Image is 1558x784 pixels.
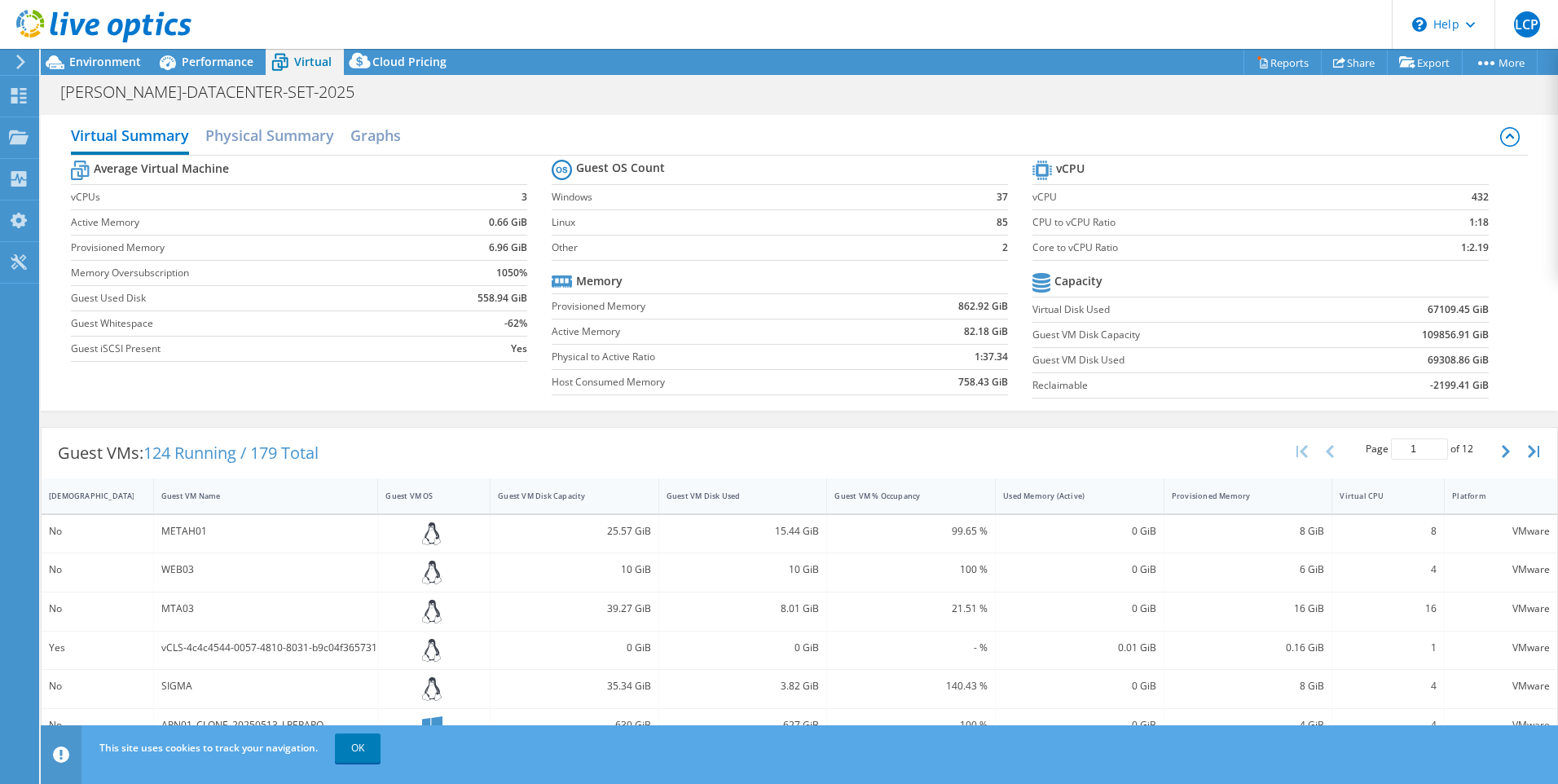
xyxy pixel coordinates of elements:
[958,298,1008,315] b: 862.92 GiB
[552,240,966,256] label: Other
[49,491,126,501] div: [DEMOGRAPHIC_DATA]
[834,716,988,734] div: 100 %
[958,374,1008,390] b: 758.43 GiB
[975,349,1008,365] b: 1:37.34
[71,290,418,306] label: Guest Used Disk
[1172,600,1325,618] div: 16 GiB
[1452,716,1550,734] div: VMware
[1340,491,1417,501] div: Virtual CPU
[1462,442,1473,456] span: 12
[71,315,418,332] label: Guest Whitespace
[576,273,623,289] b: Memory
[1391,438,1448,460] input: jump to page
[161,639,371,657] div: vCLS-4c4c4544-0057-4810-8031-b9c04f365731
[498,561,651,579] div: 10 GiB
[71,214,418,231] label: Active Memory
[522,189,527,205] b: 3
[552,349,875,365] label: Physical to Active Ratio
[1428,352,1489,368] b: 69308.86 GiB
[478,290,527,306] b: 558.94 GiB
[49,716,146,734] div: No
[667,561,820,579] div: 10 GiB
[161,491,351,501] div: Guest VM Name
[161,677,371,695] div: SIGMA
[834,561,988,579] div: 100 %
[667,600,820,618] div: 8.01 GiB
[496,265,527,281] b: 1050%
[552,324,875,340] label: Active Memory
[1243,50,1322,75] a: Reports
[1452,677,1550,695] div: VMware
[1172,639,1325,657] div: 0.16 GiB
[1003,716,1156,734] div: 0 GiB
[1032,214,1384,231] label: CPU to vCPU Ratio
[1340,639,1437,657] div: 1
[182,54,253,69] span: Performance
[667,677,820,695] div: 3.82 GiB
[1002,240,1008,256] b: 2
[498,600,651,618] div: 39.27 GiB
[1172,491,1305,501] div: Provisioned Memory
[498,491,632,501] div: Guest VM Disk Capacity
[1003,639,1156,657] div: 0.01 GiB
[1032,327,1322,343] label: Guest VM Disk Capacity
[53,83,380,101] h1: [PERSON_NAME]-DATACENTER-SET-2025
[1321,50,1388,75] a: Share
[1340,561,1437,579] div: 4
[42,428,335,478] div: Guest VMs:
[1340,600,1437,618] div: 16
[1422,327,1489,343] b: 109856.91 GiB
[71,265,418,281] label: Memory Oversubscription
[1452,522,1550,540] div: VMware
[1172,561,1325,579] div: 6 GiB
[1452,639,1550,657] div: VMware
[1428,302,1489,318] b: 67109.45 GiB
[1452,561,1550,579] div: VMware
[997,189,1008,205] b: 37
[1452,491,1530,501] div: Platform
[294,54,332,69] span: Virtual
[834,491,968,501] div: Guest VM % Occupancy
[1340,716,1437,734] div: 4
[1003,600,1156,618] div: 0 GiB
[205,119,334,152] h2: Physical Summary
[667,522,820,540] div: 15.44 GiB
[385,491,463,501] div: Guest VM OS
[834,677,988,695] div: 140.43 %
[161,561,371,579] div: WEB03
[498,522,651,540] div: 25.57 GiB
[94,161,229,177] b: Average Virtual Machine
[552,189,966,205] label: Windows
[1472,189,1489,205] b: 432
[69,54,141,69] span: Environment
[552,374,875,390] label: Host Consumed Memory
[49,677,146,695] div: No
[498,716,651,734] div: 630 GiB
[489,214,527,231] b: 0.66 GiB
[552,298,875,315] label: Provisioned Memory
[964,324,1008,340] b: 82.18 GiB
[576,160,665,176] b: Guest OS Count
[49,639,146,657] div: Yes
[1032,377,1322,394] label: Reclaimable
[1340,677,1437,695] div: 4
[71,119,189,155] h2: Virtual Summary
[1412,17,1427,32] svg: \n
[49,561,146,579] div: No
[1514,11,1540,37] span: LCP
[71,240,418,256] label: Provisioned Memory
[504,315,527,332] b: -62%
[1387,50,1463,75] a: Export
[1032,302,1322,318] label: Virtual Disk Used
[1469,214,1489,231] b: 1:18
[1003,561,1156,579] div: 0 GiB
[372,54,447,69] span: Cloud Pricing
[1003,522,1156,540] div: 0 GiB
[498,639,651,657] div: 0 GiB
[161,600,371,618] div: MTA03
[1452,600,1550,618] div: VMware
[489,240,527,256] b: 6.96 GiB
[1172,677,1325,695] div: 8 GiB
[834,522,988,540] div: 99.65 %
[997,214,1008,231] b: 85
